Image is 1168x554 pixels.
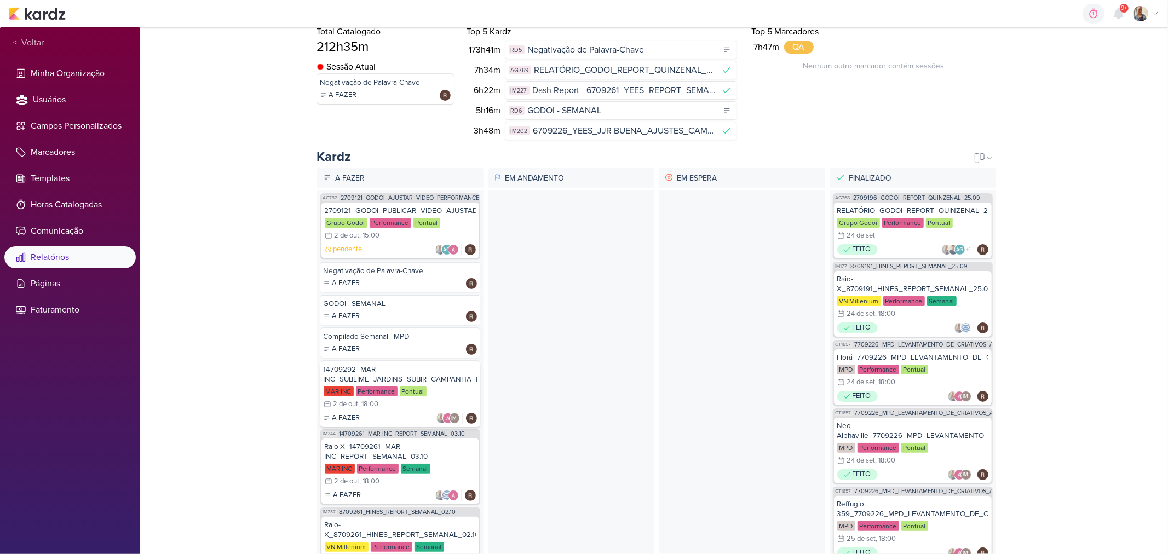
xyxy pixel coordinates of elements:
[960,322,971,333] img: Caroline Traven De Andrade
[752,54,996,72] div: Nenhum outro marcador contém sessões
[325,218,367,228] div: Grupo Godoi
[528,43,645,56] span: Negativação de Palavra-Chave
[837,365,855,374] div: MPD
[340,509,456,515] a: 8709261_HINES_REPORT_SEMANAL_02.10
[837,421,988,441] div: Neo Alphaville_7709226_MPD_LEVANTAMENTO_DE_CRIATIVOS_ATIVOS
[960,391,971,402] div: Isabella Machado Guimarães
[4,115,136,137] li: Campos Personalizados
[466,413,477,424] img: Rafael Dornelles
[876,379,896,386] div: , 18:00
[847,379,876,386] div: 24 de set
[341,195,491,201] a: 2709121_GODOI_AJUSTAR_VIDEO_PERFORMANCE_AB
[317,38,454,56] div: 212h35m
[977,244,988,255] img: Rafael Dornelles
[834,203,992,258] a: RELATÓRIO_GODOI_REPORT_QUINZENAL_25.09 Grupo Godoi Performance Pontual 24 de set FEITO AG +1
[333,490,361,501] p: A FAZER
[509,45,525,55] div: RD5
[335,478,360,485] div: 2 de out
[505,61,737,79] a: AG769 RELATÓRIO_GODOI_REPORT_QUINZENAL_25.09
[4,194,136,216] li: Horas Catalogadas
[4,273,136,295] li: Páginas
[847,170,993,186] p: Finalizado
[927,296,957,306] div: Semanal
[855,488,1010,494] a: 7709226_MPD_LEVANTAMENTO_DE_CRIATIVOS_ATIVOS
[847,535,876,543] div: 25 de set
[954,244,965,255] div: Aline Gimenez Graciano
[322,431,337,437] span: IM244
[834,271,992,337] a: Raio-X_8709191_HINES_REPORT_SEMANAL_25.09 VN Millenium Performance Semanal 24 de set , 18:00 FEITO
[854,195,981,201] a: 2709196_GODOI_REPORT_QUINZENAL_25.09
[4,246,136,268] li: Relatórios
[435,490,446,501] img: Iara Santos
[443,247,450,253] p: AG
[436,413,447,424] img: Iara Santos
[317,26,381,37] span: Total Catalogado
[1121,4,1127,13] span: 9+
[853,244,871,255] p: FEITO
[505,101,737,119] a: RD6 GODOI - SEMANAL
[901,443,928,453] div: Pontual
[977,322,988,333] img: Rafael Dornelles
[4,89,136,111] li: Usuários
[528,104,602,117] span: GODOI - SEMANAL
[851,263,968,269] a: 8709191_HINES_REPORT_SEMANAL_25.09
[837,218,880,228] div: Grupo Godoi
[837,353,988,362] div: Florá_7709226_MPD_LEVANTAMENTO_DE_CRIATIVOS_ATIVOS
[332,311,360,322] p: A FAZER
[466,278,477,289] img: Rafael Dornelles
[837,274,988,294] div: Raio-X_8709191_HINES_REPORT_SEMANAL_25.09
[325,464,355,474] div: MAR INC
[400,386,427,396] div: Pontual
[324,332,477,342] div: Compilado Semanal - MPD
[853,469,871,480] p: FEITO
[360,232,380,239] div: , 15:00
[465,244,476,255] img: Rafael Dornelles
[837,499,988,519] div: Reffugio 359_7709226_MPD_LEVANTAMENTO_DE_CRIATIVOS_ATIVOS
[835,488,853,494] span: CT1657
[317,148,351,166] div: Kardz
[333,170,480,186] p: A Fazer
[448,244,459,255] img: Alessandra Gomes
[440,90,451,101] img: Rafael Dornelles
[876,310,896,318] div: , 18:00
[465,490,476,501] img: Rafael Dornelles
[941,244,952,255] img: Iara Santos
[834,418,992,483] a: Neo Alphaville_7709226_MPD_LEVANTAMENTO_DE_CRIATIVOS_ATIVOS MPD Performance Pontual 24 de set , 1...
[320,360,480,427] a: 14709292_MAR INC_SUBLIME_JARDINS_SUBIR_CAMPANHA_REMARKETING_PARA_SITE MAR INC Performance Pontual...
[321,438,479,504] a: Raio-X_14709261_MAR INC_REPORT_SEMANAL_03.10 MAR INC Performance Semanal 2 de out , 18:00 A FAZER
[415,542,444,552] div: Semanal
[533,84,716,97] span: Dash Report_ 6709261_YEES_REPORT_SEMANAL_COMERCIAL_30.09
[317,64,324,70] img: tracking
[876,535,896,543] div: , 18:00
[340,431,465,437] a: 14709261_MAR INC_REPORT_SEMANAL_03.10
[449,413,460,424] div: Isabella Machado Guimarães
[332,344,360,355] p: A FAZER
[469,43,505,56] div: 173h41m
[858,365,899,374] div: Performance
[325,542,369,552] div: VN Millenium
[901,521,928,531] div: Pontual
[752,25,996,38] div: Top 5 Marcadores
[317,73,454,104] a: Negativação de Palavra-Chave A FAZER
[837,206,988,216] div: RELATÓRIO_GODOI_REPORT_QUINZENAL_25.09
[847,457,876,464] div: 24 de set
[359,401,379,408] div: , 18:00
[926,218,953,228] div: Pontual
[675,170,822,186] p: Em Espera
[324,386,354,396] div: MAR INC
[963,394,969,400] p: IM
[357,464,399,474] div: Performance
[320,78,451,88] div: Negativação de Palavra-Chave
[1133,6,1148,21] img: Iara Santos
[448,490,459,501] img: Alessandra Gomes
[954,469,965,480] img: Alessandra Gomes
[442,413,453,424] img: Alessandra Gomes
[837,521,855,531] div: MPD
[835,342,853,348] span: CT1657
[847,310,876,318] div: 24 de set
[320,295,480,325] a: GODOI - SEMANAL A FAZER
[858,521,899,531] div: Performance
[466,311,477,322] img: Rafael Dornelles
[322,195,339,201] span: AG732
[4,168,136,189] li: Templates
